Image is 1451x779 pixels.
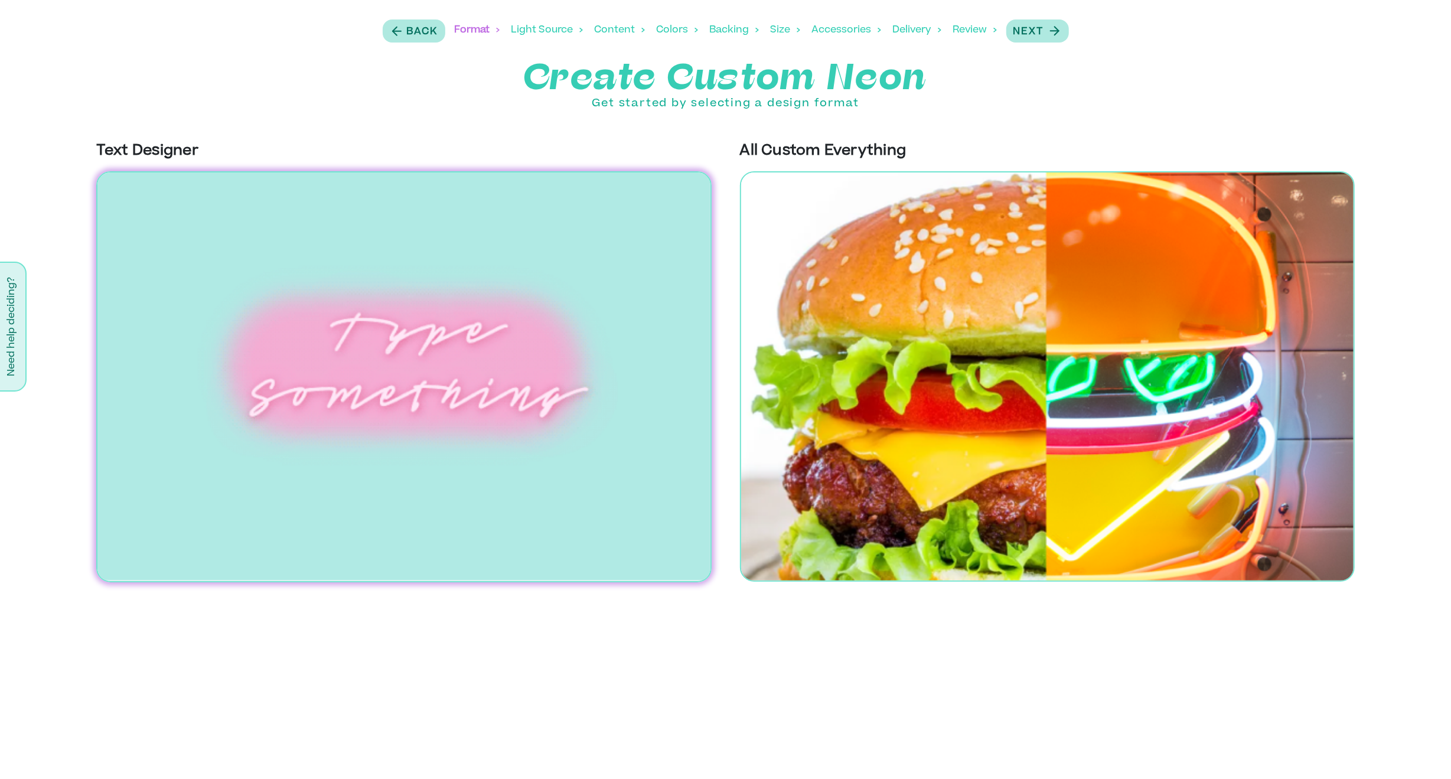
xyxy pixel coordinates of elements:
div: Content [595,12,645,48]
div: Colors [657,12,698,48]
div: Format [455,12,500,48]
div: Accessories [812,12,881,48]
p: All Custom Everything [740,141,1355,162]
p: Next [1013,25,1044,39]
div: Delivery [893,12,941,48]
img: All Custom Everything [740,171,1355,582]
img: Text Designer [96,171,712,582]
button: Next [1006,19,1069,43]
button: Back [383,19,445,43]
div: Size [771,12,800,48]
p: Text Designer [96,141,712,162]
div: Backing [710,12,759,48]
div: Review [953,12,997,48]
div: Light Source [511,12,583,48]
p: Back [407,25,438,39]
iframe: Chat Widget [1392,722,1451,779]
